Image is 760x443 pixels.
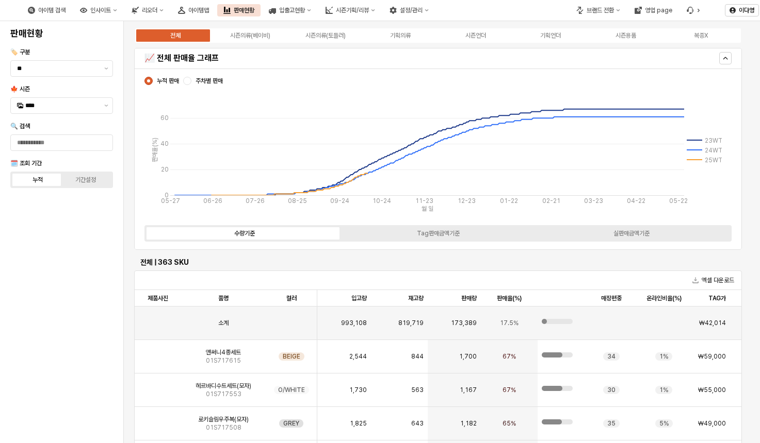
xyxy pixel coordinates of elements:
[497,294,522,302] span: 판매율(%)
[14,175,62,184] label: 누적
[218,294,229,302] span: 품명
[659,419,669,428] span: 5%
[725,4,759,16] button: 이다영
[363,31,439,40] label: 기획의류
[535,229,728,238] label: 실판매금액기준
[283,352,300,361] span: BEIGE
[607,386,616,394] span: 30
[659,386,668,394] span: 1%
[417,230,460,237] div: Tag판매금액기준
[613,230,650,237] div: 실판매금액기준
[708,294,726,302] span: TAG가
[349,352,367,361] span: 2,544
[198,415,249,423] span: 로키슬림우주복(모자)
[681,4,706,16] div: 버그 제보 및 기능 개선 요청
[460,419,477,428] span: 1,182
[398,319,424,327] span: 819,719
[645,7,672,14] div: 영업 page
[172,4,215,16] button: 아이템맵
[125,4,170,16] button: 리오더
[230,32,270,39] div: 시즌의류(베이비)
[283,419,299,428] span: GREY
[570,4,626,16] button: 브랜드 전환
[142,7,157,14] div: 리오더
[10,86,30,93] span: 🍁 시즌
[694,32,708,39] div: 복종X
[170,32,181,39] div: 전체
[411,352,424,361] span: 844
[607,352,616,361] span: 34
[100,98,112,113] button: 제안 사항 표시
[698,386,726,394] span: ₩55,000
[390,32,411,39] div: 기획의류
[588,31,664,40] label: 시즌용품
[90,7,111,14] div: 인사이트
[659,352,668,361] span: 1%
[196,77,223,85] span: 주차별 판매
[279,7,305,14] div: 입출고현황
[10,123,30,130] span: 🔍 검색
[336,7,369,14] div: 시즌기획/리뷰
[217,4,261,16] button: 판매현황
[698,352,726,361] span: ₩59,000
[286,294,297,302] span: 컬러
[503,386,516,394] span: 67%
[10,48,30,56] span: 🏷️ 구분
[383,4,435,16] button: 설정/관리
[305,32,346,39] div: 시즌의류(토들러)
[607,419,616,428] span: 35
[10,160,42,167] span: 🗓️ 조회 기간
[465,32,486,39] div: 시즌언더
[341,319,367,327] span: 993,108
[540,32,561,39] div: 기획언더
[342,229,535,238] label: Tag판매금액기준
[234,230,255,237] div: 수량기준
[10,28,113,39] h4: 판매현황
[699,319,726,327] span: ₩42,014
[503,419,516,428] span: 65%
[157,77,179,85] span: 누적 판매
[616,32,636,39] div: 시즌용품
[263,4,317,16] button: 입출고현황
[688,274,738,286] button: 엑셀 다운로드
[188,7,209,14] div: 아이템맵
[278,386,305,394] span: O/WHITE
[196,382,251,390] span: 헤르바디수트세트(모자)
[349,386,367,394] span: 1,730
[513,31,589,40] label: 기획언더
[461,294,477,302] span: 판매량
[587,7,614,14] div: 브랜드 전환
[33,176,43,183] div: 누적
[460,386,477,394] span: 1,167
[319,4,381,16] button: 시즌기획/리뷰
[646,294,682,302] span: 온라인비율(%)
[408,294,424,302] span: 재고량
[74,4,123,16] div: 인사이트
[411,419,424,428] span: 643
[739,6,754,14] p: 이다영
[350,419,367,428] span: 1,825
[144,53,583,63] h5: 📈 전체 판매율 그래프
[459,352,477,361] span: 1,700
[22,4,72,16] button: 아이템 검색
[148,229,342,238] label: 수량기준
[451,319,477,327] span: 173,389
[100,61,112,76] button: 제안 사항 표시
[719,52,732,64] button: Hide
[75,176,96,183] div: 기간설정
[138,31,213,40] label: 전체
[206,356,241,365] span: 01S717615
[206,390,241,398] span: 01S717553
[234,7,254,14] div: 판매현황
[288,31,363,40] label: 시즌의류(토들러)
[503,352,516,361] span: 67%
[38,7,66,14] div: 아이템 검색
[62,175,110,184] label: 기간설정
